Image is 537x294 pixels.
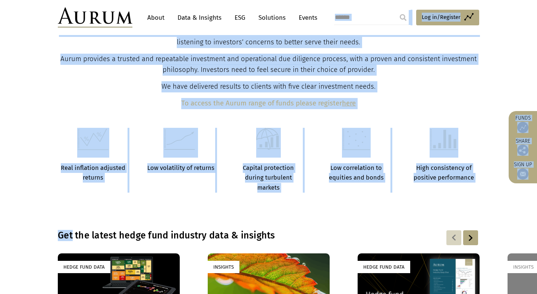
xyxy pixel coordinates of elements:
div: Share [512,139,533,156]
strong: Real inflation adjusted returns [61,164,125,181]
input: Submit [396,10,411,25]
span: Log in/Register [422,13,461,22]
img: Sign up to our newsletter [517,168,528,180]
a: here [342,99,356,107]
span: Aurum provides a trusted and repeatable investment and operational due diligence process, with a ... [60,55,477,74]
a: Data & Insights [174,11,225,25]
strong: Capital protection during turbulent markets [243,164,294,191]
img: Access Funds [517,122,528,133]
a: Events [295,11,317,25]
a: ESG [231,11,249,25]
a: Funds [512,115,533,133]
img: Aurum [58,7,132,28]
div: Hedge Fund Data [58,261,110,273]
h3: Get the latest hedge fund industry data & insights [58,230,383,241]
strong: Low volatility of returns [147,164,214,171]
a: Log in/Register [416,10,479,25]
a: About [144,11,168,25]
a: Solutions [255,11,289,25]
span: We have delivered results to clients with five clear investment needs. [161,82,376,91]
b: To access the Aurum range of funds please register [181,99,342,107]
a: Sign up [512,161,533,180]
strong: Low correlation to equities and bonds [329,164,384,181]
img: Share this post [517,145,528,156]
strong: High consistency of positive performance [414,164,474,181]
div: Insights [208,261,239,273]
div: Hedge Fund Data [358,261,410,273]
